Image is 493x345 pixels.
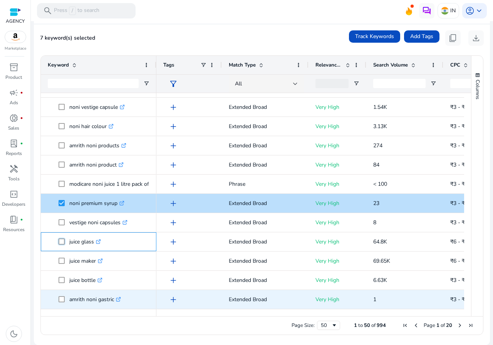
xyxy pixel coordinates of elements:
[40,34,95,42] span: 7 keyword(s) selected
[450,161,468,168] span: ₹3 - ₹6
[20,91,23,94] span: fiber_manual_record
[354,322,357,329] span: 1
[364,322,370,329] span: 50
[229,118,302,134] p: Extended Broad
[373,142,382,149] span: 274
[413,322,419,328] div: Previous Page
[450,238,471,245] span: ₹6 - ₹12
[9,88,18,97] span: campaign
[450,62,460,68] span: CPC
[9,329,18,338] span: dark_mode
[317,321,340,330] div: Page Size
[441,322,445,329] span: of
[315,138,359,153] p: Very High
[450,103,468,111] span: ₹3 - ₹6
[69,157,124,173] p: amrith noni product
[69,138,126,153] p: amrith noni products
[6,18,25,25] p: AGENCY
[69,7,76,15] span: /
[169,276,178,285] span: add
[468,30,484,46] button: download
[9,63,18,72] span: inventory_2
[373,200,379,207] span: 23
[69,99,125,115] p: noni vestige capsule
[229,99,302,115] p: Extended Broad
[5,74,22,81] p: Product
[441,7,449,15] img: in.svg
[373,257,390,265] span: 69.65K
[9,139,18,148] span: lab_profile
[169,103,178,112] span: add
[450,257,471,265] span: ₹6 - ₹12
[169,180,178,189] span: add
[69,215,127,230] p: vestige noni capsules
[20,117,23,120] span: fiber_manual_record
[169,295,178,304] span: add
[373,219,376,226] span: 8
[315,62,342,68] span: Relevance Score
[69,253,103,269] p: juice maker
[446,322,452,329] span: 20
[315,157,359,173] p: Very High
[315,292,359,307] p: Very High
[450,296,468,303] span: ₹3 - ₹6
[450,200,468,207] span: ₹3 - ₹6
[292,322,315,329] div: Page Size:
[9,164,18,173] span: handyman
[373,103,387,111] span: 1.54K
[69,292,121,307] p: amrith noni gastric
[321,322,331,329] div: 50
[373,62,408,68] span: Search Volume
[163,62,174,68] span: Tags
[450,142,468,149] span: ₹3 - ₹6
[315,272,359,288] p: Very High
[373,277,387,284] span: 6.63K
[229,253,302,269] p: Extended Broad
[229,62,256,68] span: Match Type
[450,180,468,188] span: ₹3 - ₹5
[229,234,302,250] p: Extended Broad
[169,122,178,131] span: add
[358,322,363,329] span: to
[169,237,178,247] span: add
[468,322,474,328] div: Last Page
[315,99,359,115] p: Very High
[475,6,484,15] span: keyboard_arrow_down
[371,322,376,329] span: of
[69,234,101,250] p: juice glass
[5,46,26,52] p: Marketplace
[410,32,433,40] span: Add Tags
[2,201,25,208] p: Developers
[465,6,475,15] span: account_circle
[3,226,25,233] p: Resources
[169,79,178,88] span: filter_alt
[48,79,139,88] input: Keyword Filter Input
[9,113,18,123] span: donut_small
[229,138,302,153] p: Extended Broad
[450,123,468,130] span: ₹3 - ₹6
[69,118,114,134] p: noni hair colour
[450,219,468,226] span: ₹3 - ₹6
[169,160,178,170] span: add
[229,215,302,230] p: Extended Broad
[48,62,69,68] span: Keyword
[9,190,18,199] span: code_blocks
[229,176,302,192] p: Phrase
[6,150,22,157] p: Reports
[355,32,394,40] span: Track Keywords
[373,180,387,188] span: < 100
[315,215,359,230] p: Very High
[445,30,461,46] button: content_copy
[450,4,456,17] p: IN
[315,118,359,134] p: Very High
[229,272,302,288] p: Extended Broad
[377,322,386,329] span: 994
[8,175,20,182] p: Tools
[353,80,359,87] button: Open Filter Menu
[430,80,436,87] button: Open Filter Menu
[457,322,463,328] div: Next Page
[373,79,426,88] input: Search Volume Filter Input
[69,176,170,192] p: modicare noni juice 1 litre pack of three
[20,142,23,145] span: fiber_manual_record
[424,322,435,329] span: Page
